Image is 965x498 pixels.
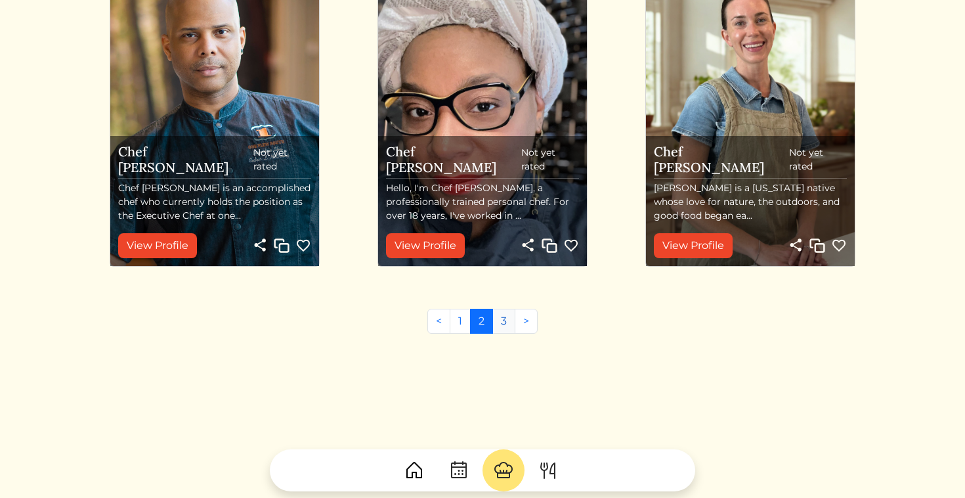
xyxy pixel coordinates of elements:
h5: Chef [PERSON_NAME] [118,144,253,175]
img: ForkKnife-55491504ffdb50bab0c1e09e7649658475375261d09fd45db06cec23bce548bf.svg [538,460,559,481]
img: Copy link to profile [809,238,825,254]
img: share-light-8df865c3ed655fe057401550c46c3e2ced4b90b5ae989a53fdbb116f906c45e5.svg [252,237,268,253]
p: Hello, I'm Chef [PERSON_NAME], a professionally trained personal chef. For over 18 years, I've wo... [386,181,579,223]
a: Previous [427,309,450,334]
img: CalendarDots-5bcf9d9080389f2a281d69619e1c85352834be518fbc73d9501aef674afc0d57.svg [448,460,469,481]
h5: Chef [PERSON_NAME] [654,144,789,175]
span: Not yet rated [521,146,579,173]
img: heart_no_fill_cream-bf0f9dd4bfc53cc2de9d895c6d18ce3ca016fc068aa4cca38b9920501db45bb9.svg [831,238,847,254]
a: 1 [450,309,471,334]
img: share-light-8df865c3ed655fe057401550c46c3e2ced4b90b5ae989a53fdbb116f906c45e5.svg [788,237,804,253]
a: Next [515,309,538,334]
p: [PERSON_NAME] is a [US_STATE] native whose love for nature, the outdoors, and good food began ea... [654,181,847,223]
img: House-9bf13187bcbb5817f509fe5e7408150f90897510c4275e13d0d5fca38e0b5951.svg [404,460,425,481]
span: Not yet rated [253,146,311,173]
a: 3 [492,309,515,334]
h5: Chef [PERSON_NAME] [386,144,521,175]
img: heart_no_fill_cream-bf0f9dd4bfc53cc2de9d895c6d18ce3ca016fc068aa4cca38b9920501db45bb9.svg [295,238,311,254]
a: View Profile [118,233,197,258]
a: 2 [470,309,493,334]
img: Copy link to profile [542,238,557,254]
img: ChefHat-a374fb509e4f37eb0702ca99f5f64f3b6956810f32a249b33092029f8484b388.svg [493,460,514,481]
a: View Profile [386,233,465,258]
img: share-light-8df865c3ed655fe057401550c46c3e2ced4b90b5ae989a53fdbb116f906c45e5.svg [520,237,536,253]
nav: Pages [427,309,538,344]
span: Not yet rated [789,146,847,173]
img: Copy link to profile [274,238,289,254]
p: Chef [PERSON_NAME] is an accomplished chef who currently holds the position as the Executive Chef... [118,181,311,223]
a: View Profile [654,233,733,258]
img: heart_no_fill_cream-bf0f9dd4bfc53cc2de9d895c6d18ce3ca016fc068aa4cca38b9920501db45bb9.svg [563,238,579,254]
